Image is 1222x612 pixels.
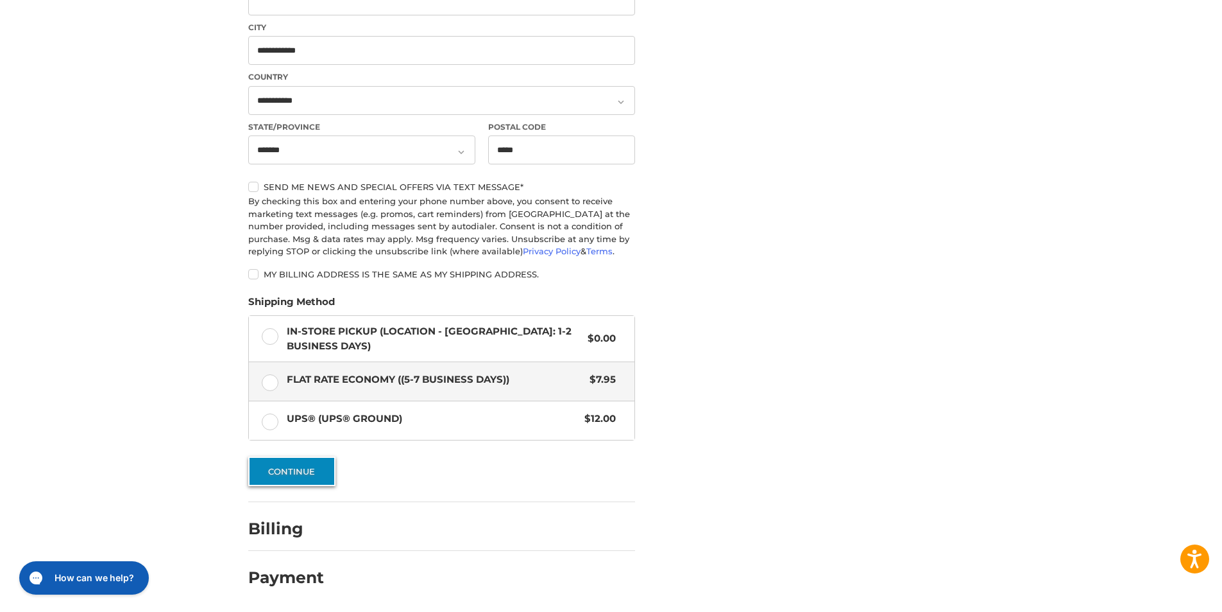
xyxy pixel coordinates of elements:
[287,372,584,387] span: Flat Rate Economy ((5-7 Business Days))
[248,182,635,192] label: Send me news and special offers via text message*
[248,22,635,33] label: City
[1116,577,1222,612] iframe: Google Customer Reviews
[578,412,616,426] span: $12.00
[248,71,635,83] label: Country
[248,269,635,279] label: My billing address is the same as my shipping address.
[583,372,616,387] span: $7.95
[248,195,635,258] div: By checking this box and entering your phone number above, you consent to receive marketing text ...
[13,557,153,599] iframe: Gorgias live chat messenger
[586,246,613,256] a: Terms
[523,246,581,256] a: Privacy Policy
[248,457,335,486] button: Continue
[248,568,324,588] h2: Payment
[248,295,335,315] legend: Shipping Method
[287,412,579,426] span: UPS® (UPS® Ground)
[287,324,582,353] span: In-Store Pickup (Location - [GEOGRAPHIC_DATA]: 1-2 BUSINESS DAYS)
[488,121,636,133] label: Postal Code
[581,331,616,346] span: $0.00
[248,121,475,133] label: State/Province
[248,519,323,539] h2: Billing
